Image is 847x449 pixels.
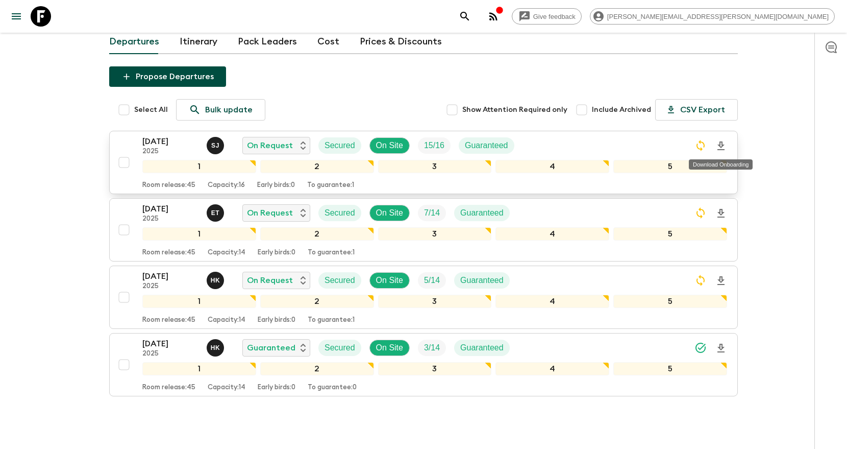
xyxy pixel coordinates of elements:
div: 2 [260,160,374,173]
button: HK [207,272,226,289]
div: 3 [378,160,492,173]
p: [DATE] [142,135,198,148]
button: search adventures [455,6,475,27]
div: On Site [369,272,410,289]
div: 3 [378,362,492,375]
p: 2025 [142,282,198,291]
div: 2 [260,227,374,241]
p: Capacity: 14 [208,249,245,257]
p: Capacity: 14 [208,316,245,324]
div: 3 [378,227,492,241]
span: Select All [134,105,168,115]
a: Give feedback [512,8,582,25]
p: 7 / 14 [424,207,440,219]
div: 5 [613,295,727,308]
p: 3 / 14 [424,342,440,354]
p: On Request [247,207,293,219]
div: 2 [260,362,374,375]
p: Room release: 45 [142,384,195,392]
p: Room release: 45 [142,181,195,190]
a: Departures [109,30,159,54]
div: On Site [369,340,410,356]
p: On Site [376,207,403,219]
svg: Sync Required - Changes detected [694,139,707,152]
p: Early birds: 0 [257,181,295,190]
div: 3 [378,295,492,308]
p: To guarantee: 1 [308,249,355,257]
p: Guaranteed [460,274,504,287]
a: Itinerary [180,30,217,54]
button: [DATE]2025Esther ThorvaldsOn RequestSecuredOn SiteTrip FillGuaranteed12345Room release:45Capacity... [109,198,738,262]
button: [DATE]2025Hanna Kristín MásdóttirOn RequestSecuredOn SiteTrip FillGuaranteed12345Room release:45C... [109,266,738,329]
div: 1 [142,160,256,173]
button: HK [207,339,226,357]
svg: Synced Successfully [694,342,707,354]
svg: Sync Required - Changes detected [694,274,707,287]
div: Trip Fill [418,137,451,154]
p: [DATE] [142,203,198,215]
span: Svavar Jónatansson [207,140,226,148]
div: 1 [142,227,256,241]
a: Cost [317,30,339,54]
p: On Site [376,274,403,287]
div: Trip Fill [418,272,446,289]
button: CSV Export [655,99,738,121]
p: Secured [325,139,355,152]
p: To guarantee: 1 [307,181,354,190]
p: Room release: 45 [142,249,195,257]
div: 4 [495,295,609,308]
div: Secured [318,272,361,289]
button: ET [207,204,226,222]
p: 2025 [142,350,198,358]
p: 2025 [142,215,198,223]
span: Hanna Kristín Másdóttir [207,275,226,283]
button: Propose Departures [109,66,226,87]
p: Room release: 45 [142,316,195,324]
p: To guarantee: 1 [308,316,355,324]
div: On Site [369,137,410,154]
p: 15 / 16 [424,139,444,152]
div: [PERSON_NAME][EMAIL_ADDRESS][PERSON_NAME][DOMAIN_NAME] [590,8,835,25]
p: H K [211,276,220,285]
p: Secured [325,342,355,354]
span: [PERSON_NAME][EMAIL_ADDRESS][PERSON_NAME][DOMAIN_NAME] [602,13,834,20]
p: On Site [376,139,403,152]
span: Show Attention Required only [462,105,567,115]
div: 1 [142,295,256,308]
div: Download Onboarding [689,159,753,170]
p: [DATE] [142,338,198,350]
a: Pack Leaders [238,30,297,54]
p: E T [211,209,220,217]
p: [DATE] [142,270,198,282]
p: Capacity: 14 [208,384,245,392]
p: Early birds: 0 [258,316,295,324]
span: Give feedback [528,13,581,20]
div: Secured [318,137,361,154]
button: [DATE]2025Svavar JónatanssonOn RequestSecuredOn SiteTrip FillGuaranteed12345Room release:45Capaci... [109,131,738,194]
p: 2025 [142,148,198,156]
div: 5 [613,160,727,173]
div: Secured [318,340,361,356]
p: Guaranteed [460,207,504,219]
p: Guaranteed [460,342,504,354]
p: Capacity: 16 [208,181,245,190]
div: Secured [318,205,361,221]
svg: Download Onboarding [715,275,727,287]
div: 4 [495,362,609,375]
div: 2 [260,295,374,308]
p: Bulk update [205,104,253,116]
p: Secured [325,274,355,287]
p: Secured [325,207,355,219]
div: 5 [613,227,727,241]
p: On Site [376,342,403,354]
p: S J [211,141,219,150]
svg: Download Onboarding [715,140,727,152]
div: 4 [495,227,609,241]
p: H K [211,344,220,352]
div: 4 [495,160,609,173]
p: On Request [247,139,293,152]
a: Bulk update [176,99,265,121]
p: Guaranteed [247,342,295,354]
button: menu [6,6,27,27]
div: On Site [369,205,410,221]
